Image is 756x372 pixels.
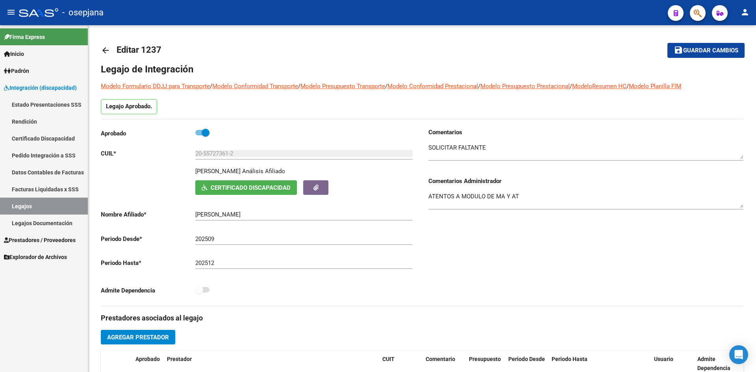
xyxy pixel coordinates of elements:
h3: Prestadores asociados al legajo [101,313,743,324]
p: Periodo Desde [101,235,195,243]
a: ModeloResumen HC [572,83,626,90]
span: Prestadores / Proveedores [4,236,76,244]
span: Admite Dependencia [697,356,730,371]
h3: Comentarios Administrador [428,177,743,185]
p: [PERSON_NAME] [195,167,241,176]
span: Presupuesto [469,356,501,362]
button: Guardar cambios [667,43,745,57]
mat-icon: arrow_back [101,46,110,55]
span: Agregar Prestador [107,334,169,341]
mat-icon: person [740,7,750,17]
span: Comentario [426,356,455,362]
a: Modelo Formulario DDJJ para Transporte [101,83,210,90]
mat-icon: menu [6,7,16,17]
span: Usuario [654,356,673,362]
span: Periodo Hasta [552,356,587,362]
span: - osepjana [62,4,104,21]
span: Guardar cambios [683,47,738,54]
span: Inicio [4,50,24,58]
a: Modelo Presupuesto Transporte [300,83,385,90]
button: Certificado Discapacidad [195,180,297,195]
p: Admite Dependencia [101,286,195,295]
span: Explorador de Archivos [4,253,67,261]
a: Modelo Presupuesto Prestacional [480,83,570,90]
mat-icon: save [674,45,683,55]
span: Editar 1237 [117,45,161,55]
span: Periodo Desde [508,356,545,362]
h3: Comentarios [428,128,743,137]
p: Aprobado [101,129,195,138]
p: CUIL [101,149,195,158]
span: Certificado Discapacidad [211,184,291,191]
div: Open Intercom Messenger [729,345,748,364]
a: Modelo Conformidad Transporte [212,83,298,90]
span: Prestador [167,356,192,362]
div: Análisis Afiliado [242,167,285,176]
h1: Legajo de Integración [101,63,743,76]
p: Nombre Afiliado [101,210,195,219]
p: Legajo Aprobado. [101,99,157,114]
span: Padrón [4,67,29,75]
a: Modelo Planilla FIM [629,83,681,90]
p: Periodo Hasta [101,259,195,267]
span: Firma Express [4,33,45,41]
span: Aprobado [135,356,160,362]
span: CUIT [382,356,395,362]
a: Modelo Conformidad Prestacional [387,83,478,90]
button: Agregar Prestador [101,330,175,344]
span: Integración (discapacidad) [4,83,77,92]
